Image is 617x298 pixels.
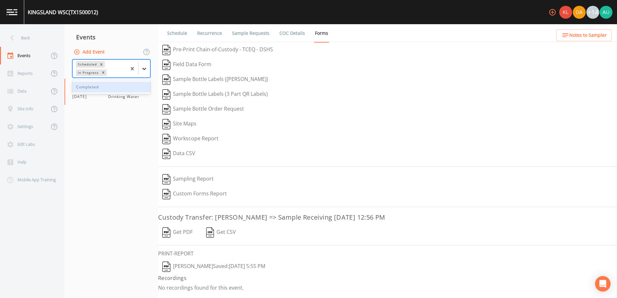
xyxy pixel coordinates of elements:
[6,9,17,15] img: logo
[108,94,139,100] span: Drinking Water
[162,104,170,114] img: svg%3e
[158,274,617,282] h4: Recordings
[278,24,306,42] a: COC Details
[162,119,170,129] img: svg%3e
[162,45,170,55] img: svg%3e
[595,276,611,292] div: Open Intercom Messenger
[166,24,188,42] a: Schedule
[572,6,586,19] div: David Weber
[556,29,612,41] button: Notes to Sampler
[158,57,216,72] button: Field Data Form
[72,46,107,58] button: Add Event
[72,82,150,93] div: Completed
[162,60,170,70] img: svg%3e
[28,8,98,16] div: KINGSLAND WSC (TX1500012)
[65,29,158,45] div: Events
[65,79,158,105] a: UnscheduledCompleted[DATE]Drinking Water
[98,61,105,68] div: Remove Scheduled
[158,43,277,57] button: Pre-Print Chain-of-Custody - TCEQ - DSHS
[76,61,98,68] div: Scheduled
[162,149,170,159] img: svg%3e
[569,31,607,39] span: Notes to Sampler
[202,225,240,240] button: Get CSV
[196,24,223,42] a: Recurrence
[162,227,170,238] img: svg%3e
[158,72,272,87] button: Sample Bottle Labels ([PERSON_NAME])
[158,117,201,132] button: Site Maps
[158,87,272,102] button: Sample Bottle Labels (3 Part QR Labels)
[162,89,170,100] img: svg%3e
[314,24,329,43] a: Forms
[162,174,170,184] img: svg%3e
[158,102,248,117] button: Sample Bottle Order Request
[559,6,572,19] div: Kler Teran
[559,6,572,19] img: 9c4450d90d3b8045b2e5fa62e4f92659
[158,172,218,187] button: Sampling Report
[158,259,269,274] button: [PERSON_NAME]Saved:[DATE] 5:55 PM
[158,251,617,257] h6: PRINT-REPORT
[158,225,197,240] button: Get PDF
[158,187,231,202] button: Custom Forms Report
[586,6,599,19] div: +14
[158,146,199,161] button: Data CSV
[600,6,612,19] img: 12eab8baf8763a7aaab4b9d5825dc6f3
[158,132,223,146] button: Workscope Report
[573,6,586,19] img: a84961a0472e9debc750dd08a004988d
[162,189,170,199] img: svg%3e
[162,262,170,272] img: svg%3e
[158,284,617,291] p: No recordings found for this event.
[231,24,270,42] a: Sample Requests
[162,74,170,85] img: svg%3e
[158,212,617,223] h3: Custody Transfer: [PERSON_NAME] => Sample Receiving [DATE] 12:56 PM
[72,94,91,100] span: [DATE]
[162,134,170,144] img: svg%3e
[206,227,214,238] img: svg%3e
[76,69,100,76] div: In Progress
[100,69,107,76] div: Remove In Progress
